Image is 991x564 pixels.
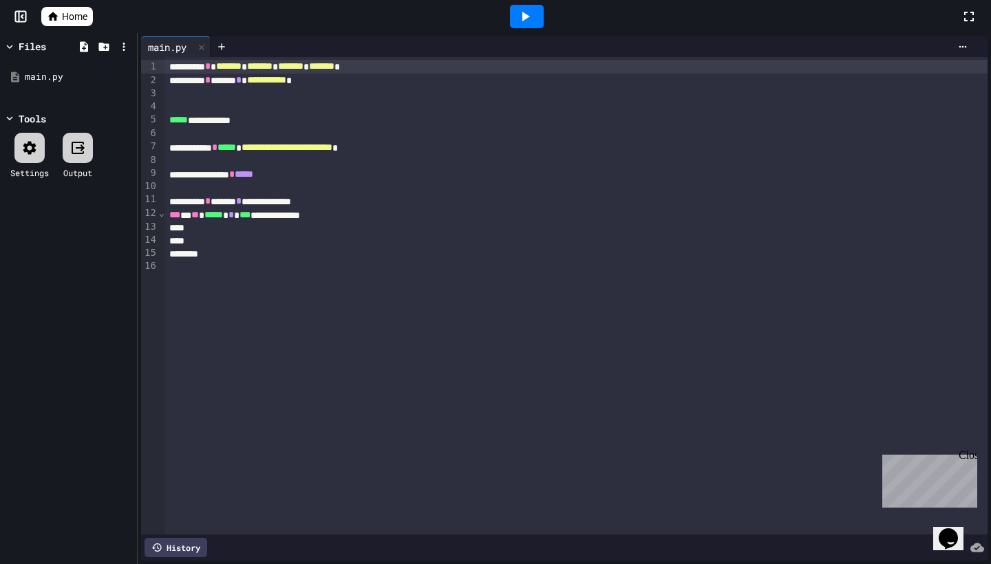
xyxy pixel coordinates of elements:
div: 1 [141,60,158,74]
div: 7 [141,140,158,153]
div: main.py [25,70,132,84]
div: 6 [141,127,158,140]
div: Files [19,39,46,54]
div: 11 [141,193,158,206]
div: 9 [141,166,158,180]
iframe: chat widget [933,509,977,550]
div: main.py [141,36,211,57]
a: Home [41,7,93,26]
div: Chat with us now!Close [6,6,95,87]
div: 14 [141,233,158,246]
div: 2 [141,74,158,87]
div: 3 [141,87,158,100]
div: Output [63,166,92,179]
div: 12 [141,206,158,220]
iframe: chat widget [877,449,977,508]
div: 15 [141,246,158,259]
div: main.py [141,40,193,54]
div: History [145,538,207,557]
div: 4 [141,100,158,113]
span: Fold line [158,207,165,218]
div: 10 [141,180,158,193]
span: Home [62,10,87,23]
div: 8 [141,153,158,166]
div: 16 [141,259,158,272]
div: Settings [10,166,49,179]
div: Tools [19,111,46,126]
div: 13 [141,220,158,233]
div: 5 [141,113,158,127]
